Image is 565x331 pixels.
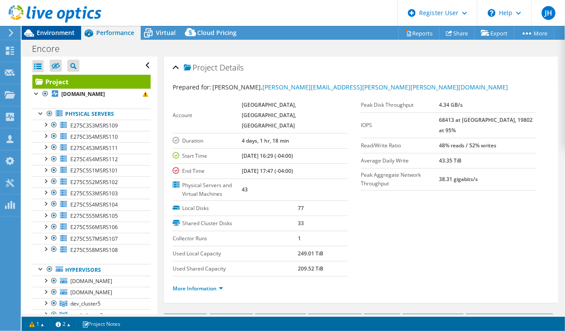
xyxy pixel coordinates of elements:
[361,101,439,109] label: Peak Disk Throughput
[173,167,242,175] label: End Time
[220,62,243,73] span: Details
[32,108,151,120] a: Physical Servers
[70,300,101,307] span: dev_cluster5
[23,318,50,329] a: 1
[298,220,304,227] b: 33
[361,141,439,150] label: Read/Write Ratio
[70,246,118,254] span: E275C5S8MSRS108
[70,190,118,197] span: E275C5S3MSRS103
[242,137,289,144] b: 4 days, 1 hr, 18 min
[32,120,151,131] a: E275C3S3MSRS109
[70,201,118,208] span: E275C5S4MSRS104
[32,287,151,298] a: [DOMAIN_NAME]
[173,264,298,273] label: Used Shared Capacity
[474,26,514,40] a: Export
[70,312,103,319] span: prod_cluster3
[32,244,151,255] a: E275C5S8MSRS108
[70,289,112,296] span: [DOMAIN_NAME]
[76,318,126,329] a: Project Notes
[32,75,151,89] a: Project
[32,199,151,210] a: E275C5S4MSRS104
[173,83,211,91] label: Prepared for:
[173,249,298,258] label: Used Local Capacity
[70,277,112,285] span: [DOMAIN_NAME]
[361,171,439,188] label: Peak Aggregate Network Throughput
[32,264,151,275] a: Hypervisors
[439,116,533,134] b: 68413 at [GEOGRAPHIC_DATA], 19802 at 95%
[439,175,478,183] b: 38.31 gigabits/s
[32,309,151,321] a: prod_cluster3
[262,83,508,91] a: [PERSON_NAME][EMAIL_ADDRESS][PERSON_NAME][PERSON_NAME][DOMAIN_NAME]
[32,233,151,244] a: E275C5S7MSRS107
[173,181,242,198] label: Physical Servers and Virtual Machines
[184,64,218,72] span: Project
[32,210,151,222] a: E275C5S5MSRS105
[32,154,151,165] a: E275C4S4MSRS112
[298,250,323,257] b: 249.01 TiB
[32,188,151,199] a: E275C5S3MSRS103
[439,157,462,164] b: 43.35 TiB
[32,176,151,188] a: E275C5S2MSRS102
[439,101,463,108] b: 4.34 GB/s
[32,276,151,287] a: [DOMAIN_NAME]
[28,44,73,54] h1: Encore
[439,26,475,40] a: Share
[173,219,298,228] label: Shared Cluster Disks
[197,29,237,37] span: Cloud Pricing
[173,285,223,292] a: More Information
[96,29,134,37] span: Performance
[242,101,296,129] b: [GEOGRAPHIC_DATA], [GEOGRAPHIC_DATA], [GEOGRAPHIC_DATA]
[70,122,118,129] span: E275C3S3MSRS109
[156,29,176,37] span: Virtual
[70,144,118,152] span: E275C4S3MSRS111
[242,152,293,159] b: [DATE] 16:29 (-04:00)
[70,156,118,163] span: E275C4S4MSRS112
[32,298,151,309] a: dev_cluster5
[242,186,248,193] b: 43
[514,26,554,40] a: More
[212,83,508,91] span: [PERSON_NAME],
[70,235,118,242] span: E275C5S7MSRS107
[361,156,439,165] label: Average Daily Write
[37,29,75,37] span: Environment
[61,90,105,98] b: [DOMAIN_NAME]
[242,167,293,175] b: [DATE] 17:47 (-04:00)
[32,222,151,233] a: E275C5S6MSRS106
[70,133,118,140] span: E275C3S4MSRS110
[32,165,151,176] a: E275C5S1MSRS101
[298,265,323,272] b: 209.52 TiB
[70,212,118,220] span: E275C5S5MSRS105
[361,121,439,130] label: IOPS
[398,26,440,40] a: Reports
[298,235,301,242] b: 1
[439,142,497,149] b: 48% reads / 52% writes
[70,178,118,186] span: E275C5S2MSRS102
[50,318,76,329] a: 2
[298,204,304,212] b: 77
[32,131,151,142] a: E275C3S4MSRS110
[173,152,242,160] label: Start Time
[173,204,298,213] label: Local Disks
[173,137,242,145] label: Duration
[32,142,151,153] a: E275C4S3MSRS111
[70,167,118,174] span: E275C5S1MSRS101
[488,9,496,17] svg: \n
[542,6,556,20] span: JH
[173,111,242,120] label: Account
[173,234,298,243] label: Collector Runs
[70,223,118,231] span: E275C5S6MSRS106
[32,89,151,100] a: [DOMAIN_NAME]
